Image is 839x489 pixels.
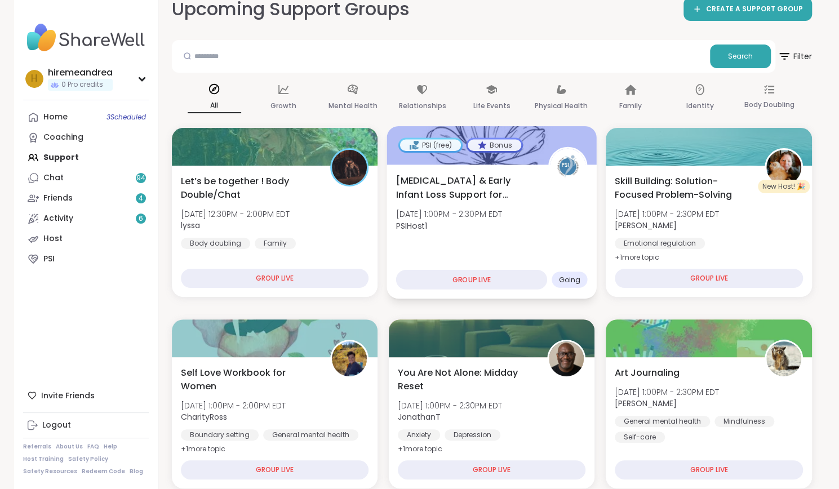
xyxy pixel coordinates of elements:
a: Activity6 [23,208,149,229]
div: Bonus [468,139,521,150]
span: 0 Pro credits [61,80,103,90]
b: [PERSON_NAME] [615,398,677,409]
div: hiremeandrea [48,66,113,79]
div: Coaching [43,132,83,143]
a: Redeem Code [82,468,125,475]
span: CREATE A SUPPORT GROUP [706,5,803,14]
div: GROUP LIVE [181,460,369,479]
div: Family [255,238,296,249]
button: Search [710,45,771,68]
span: 3 Scheduled [106,113,146,122]
p: Relationships [398,99,446,113]
a: FAQ [87,443,99,451]
div: Depression [445,429,500,441]
a: PSI [23,249,149,269]
span: Filter [778,43,812,70]
a: Safety Resources [23,468,77,475]
a: Host [23,229,149,249]
img: PSIHost1 [550,149,585,184]
a: Referrals [23,443,51,451]
div: GROUP LIVE [398,460,585,479]
div: Emotional regulation [615,238,705,249]
span: [DATE] 1:00PM - 2:30PM EDT [398,400,502,411]
img: JonathanT [549,341,584,376]
span: [DATE] 1:00PM - 2:30PM EDT [396,208,502,220]
a: Friends4 [23,188,149,208]
span: You Are Not Alone: Midday Reset [398,366,535,393]
div: Body doubling [181,238,250,249]
div: Mindfulness [714,416,774,427]
span: [DATE] 1:00PM - 2:00PM EDT [181,400,286,411]
div: GROUP LIVE [615,460,802,479]
b: PSIHost1 [396,220,427,231]
a: Logout [23,415,149,435]
span: Going [558,275,580,284]
span: [DATE] 1:00PM - 2:30PM EDT [615,386,719,398]
div: Anxiety [398,429,440,441]
span: [DATE] 12:30PM - 2:00PM EDT [181,208,290,220]
a: Blog [130,468,143,475]
div: New Host! 🎉 [758,180,810,193]
div: Home [43,112,68,123]
a: Home3Scheduled [23,107,149,127]
span: [MEDICAL_DATA] & Early Infant Loss Support for Parents [396,174,535,201]
div: GROUP LIVE [396,270,547,290]
b: [PERSON_NAME] [615,220,677,231]
div: GROUP LIVE [615,269,802,288]
span: Self Love Workbook for Women [181,366,318,393]
a: Help [104,443,117,451]
span: Let’s be together ! Body Double/Chat [181,175,318,202]
div: General mental health [263,429,358,441]
span: 6 [139,214,143,224]
p: Physical Health [535,99,588,113]
span: Art Journaling [615,366,680,380]
p: All [188,99,241,113]
div: Boundary setting [181,429,259,441]
img: spencer [766,341,801,376]
img: ShareWell Nav Logo [23,18,149,57]
p: Life Events [473,99,510,113]
span: [DATE] 1:00PM - 2:30PM EDT [615,208,719,220]
b: JonathanT [398,411,441,423]
div: GROUP LIVE [181,269,369,288]
a: Chat94 [23,168,149,188]
p: Family [619,99,642,113]
div: Self-care [615,432,665,443]
p: Identity [686,99,713,113]
div: PSI (free) [400,139,461,150]
div: General mental health [615,416,710,427]
img: CharityRoss [332,341,367,376]
p: Growth [270,99,296,113]
a: Coaching [23,127,149,148]
span: h [31,72,37,86]
div: Activity [43,213,73,224]
a: Host Training [23,455,64,463]
div: Invite Friends [23,385,149,406]
a: About Us [56,443,83,451]
span: Search [728,51,753,61]
b: CharityRoss [181,411,227,423]
a: Safety Policy [68,455,108,463]
button: Filter [778,40,812,73]
div: Chat [43,172,64,184]
div: Friends [43,193,73,204]
p: Mental Health [329,99,378,113]
p: Body Doubling [744,98,794,112]
img: LuAnn [766,150,801,185]
div: PSI [43,254,55,265]
span: 94 [136,174,145,183]
div: Logout [42,420,71,431]
img: lyssa [332,150,367,185]
div: Host [43,233,63,244]
span: Skill Building: Solution-Focused Problem-Solving [615,175,752,202]
span: 4 [139,194,143,203]
b: lyssa [181,220,200,231]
